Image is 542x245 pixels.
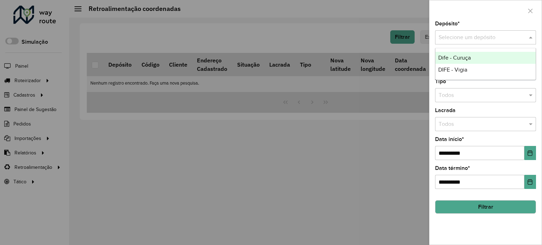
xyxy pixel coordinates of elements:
[524,175,536,189] button: Choose Date
[435,48,536,80] ng-dropdown-panel: Options list
[524,146,536,160] button: Choose Date
[438,67,467,73] span: DIFE - Vigia
[435,19,460,28] label: Depósito
[435,164,470,172] label: Data término
[435,106,456,115] label: Lacrada
[435,135,464,143] label: Data início
[435,77,446,86] label: Tipo
[438,55,471,61] span: Dife - Curuça
[435,200,536,214] button: Filtrar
